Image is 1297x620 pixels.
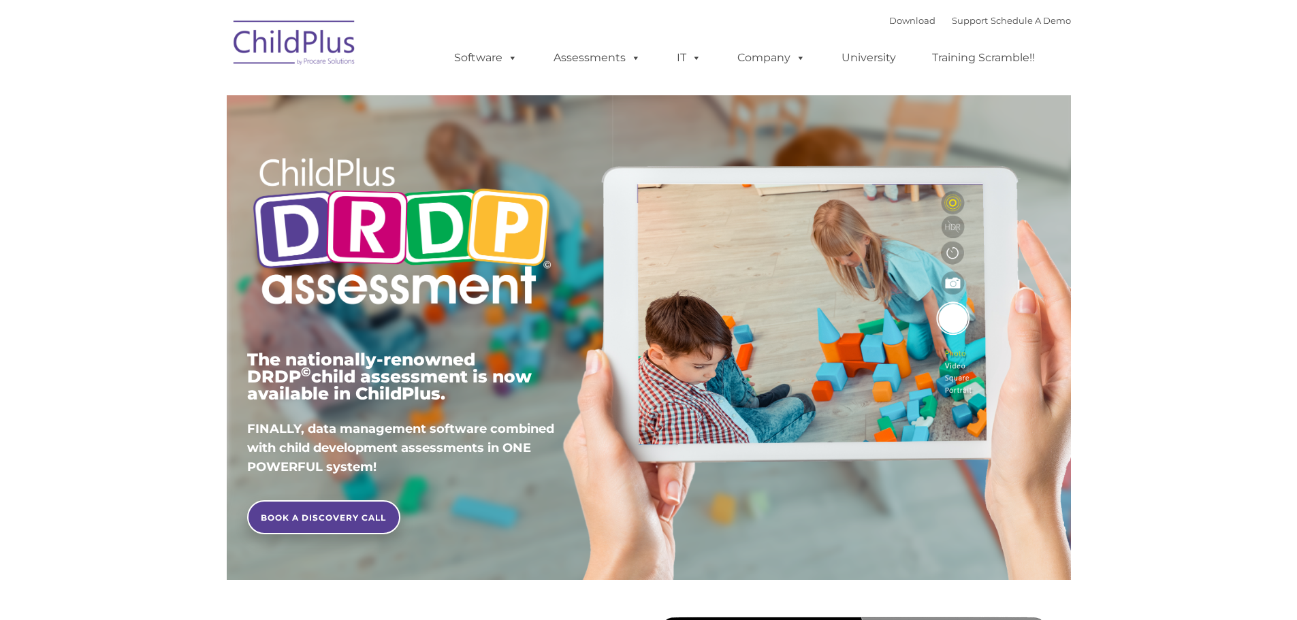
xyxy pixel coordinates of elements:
a: BOOK A DISCOVERY CALL [247,500,400,534]
a: Training Scramble!! [918,44,1048,71]
a: Schedule A Demo [991,15,1071,26]
span: FINALLY, data management software combined with child development assessments in ONE POWERFUL sys... [247,421,554,474]
span: The nationally-renowned DRDP child assessment is now available in ChildPlus. [247,349,532,404]
a: University [828,44,910,71]
a: Company [724,44,819,71]
a: Assessments [540,44,654,71]
a: Software [441,44,531,71]
img: Copyright - DRDP Logo Light [247,140,556,327]
a: Download [889,15,935,26]
img: ChildPlus by Procare Solutions [227,11,363,79]
a: Support [952,15,988,26]
a: IT [663,44,715,71]
font: | [889,15,1071,26]
sup: © [301,364,311,380]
